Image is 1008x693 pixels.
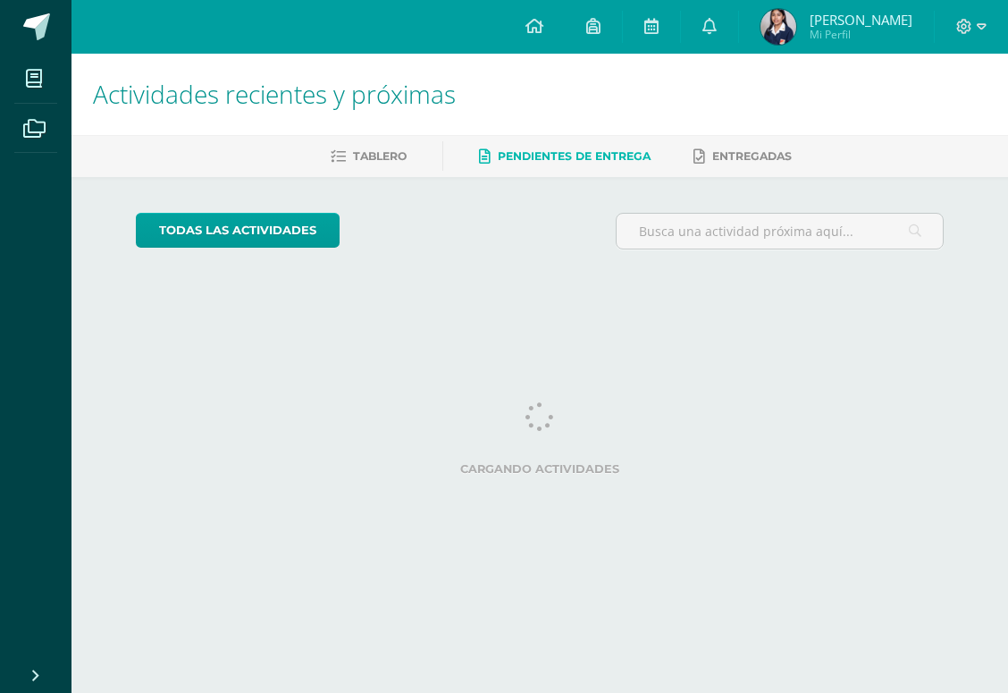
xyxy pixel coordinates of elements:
a: Entregadas [693,142,792,171]
span: Mi Perfil [810,27,912,42]
span: Pendientes de entrega [498,149,651,163]
a: todas las Actividades [136,213,340,248]
span: Tablero [353,149,407,163]
span: Actividades recientes y próximas [93,77,456,111]
a: Pendientes de entrega [479,142,651,171]
a: Tablero [331,142,407,171]
img: 8961583368e2b0077117dd0b5a1d1231.png [760,9,796,45]
span: [PERSON_NAME] [810,11,912,29]
span: Entregadas [712,149,792,163]
input: Busca una actividad próxima aquí... [617,214,944,249]
label: Cargando actividades [136,462,945,476]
